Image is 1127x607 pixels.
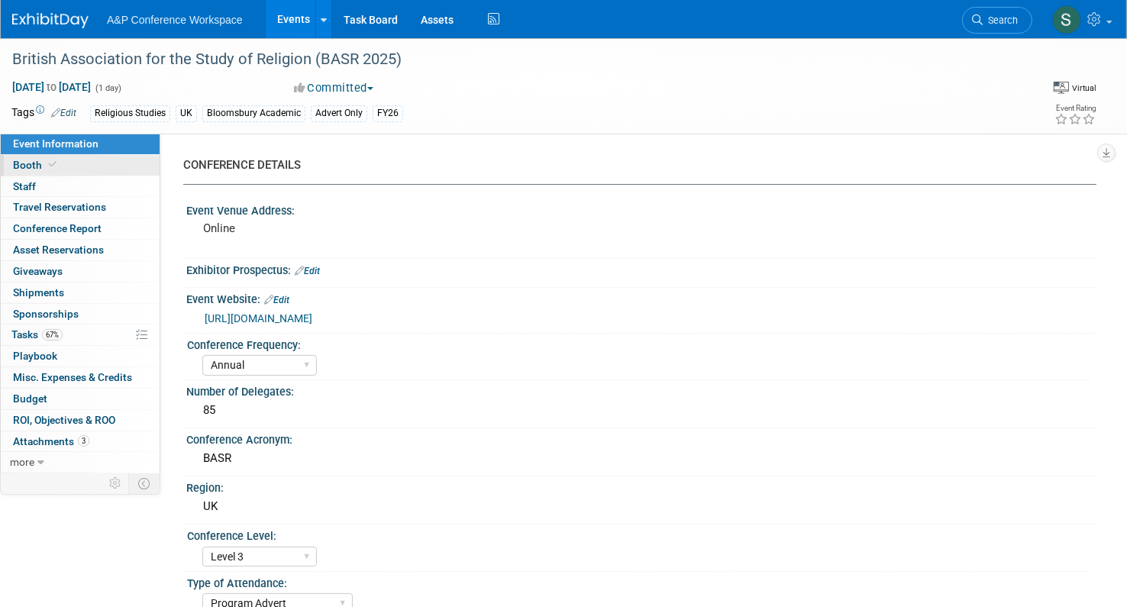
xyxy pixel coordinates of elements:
i: Booth reservation complete [49,160,57,169]
a: [URL][DOMAIN_NAME] [205,312,312,324]
span: Giveaways [13,265,63,277]
div: BASR [198,447,1085,470]
a: Edit [51,108,76,118]
div: Event Venue Address: [186,199,1096,218]
a: Tasks67% [1,324,160,345]
span: Conference Report [13,222,102,234]
span: Tasks [11,328,63,341]
a: Sponsorships [1,304,160,324]
span: 67% [42,329,63,341]
a: Staff [1,176,160,197]
a: Misc. Expenses & Credits [1,367,160,388]
span: Search [983,15,1018,26]
div: Event Rating [1054,105,1096,112]
a: Booth [1,155,160,176]
td: Personalize Event Tab Strip [102,473,129,493]
pre: Online [203,221,549,235]
img: Format-Virtual.png [1054,82,1069,94]
div: UK [176,105,197,121]
a: Budget [1,389,160,409]
a: Asset Reservations [1,240,160,260]
span: A&P Conference Workspace [107,14,243,26]
span: (1 day) [94,83,121,93]
span: Travel Reservations [13,201,106,213]
img: Sophia Hettler [1052,5,1081,34]
div: FY26 [373,105,403,121]
a: Event Information [1,134,160,154]
div: Bloomsbury Academic [202,105,305,121]
a: Search [962,7,1032,34]
button: Committed [289,80,379,96]
img: ExhibitDay [12,13,89,28]
div: Conference Level: [187,525,1090,544]
span: Attachments [13,435,89,447]
div: Conference Acronym: [186,428,1096,447]
td: Tags [11,105,76,122]
span: Misc. Expenses & Credits [13,371,132,383]
div: Virtual [1071,82,1096,94]
span: ROI, Objectives & ROO [13,414,115,426]
span: [DATE] [DATE] [11,80,92,94]
div: Event Website: [186,288,1096,308]
span: Shipments [13,286,64,299]
a: Playbook [1,346,160,366]
span: Event Information [13,137,98,150]
span: Budget [13,392,47,405]
a: more [1,452,160,473]
a: Conference Report [1,218,160,239]
div: Religious Studies [90,105,170,121]
div: CONFERENCE DETAILS [183,157,1085,173]
span: more [10,456,34,468]
span: Booth [13,159,60,171]
span: Staff [13,180,36,192]
div: Type of Attendance: [187,572,1090,591]
span: Asset Reservations [13,244,104,256]
div: Event Format [1054,79,1096,95]
span: 3 [78,435,89,447]
div: British Association for the Study of Religion (BASR 2025) [7,46,1004,73]
div: Conference Frequency: [187,334,1090,353]
a: Shipments [1,283,160,303]
td: Toggle Event Tabs [129,473,160,493]
a: Edit [295,266,320,276]
a: ROI, Objectives & ROO [1,410,160,431]
div: 85 [198,399,1085,422]
div: Event Format [935,79,1096,102]
div: UK [198,495,1085,518]
div: Number of Delegates: [186,380,1096,399]
div: Region: [186,476,1096,496]
a: Travel Reservations [1,197,160,218]
a: Edit [264,295,289,305]
span: Sponsorships [13,308,79,320]
div: Exhibitor Prospectus: [186,259,1096,279]
a: Attachments3 [1,431,160,452]
a: Giveaways [1,261,160,282]
span: Playbook [13,350,57,362]
span: to [44,81,59,93]
div: Advert Only [311,105,367,121]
